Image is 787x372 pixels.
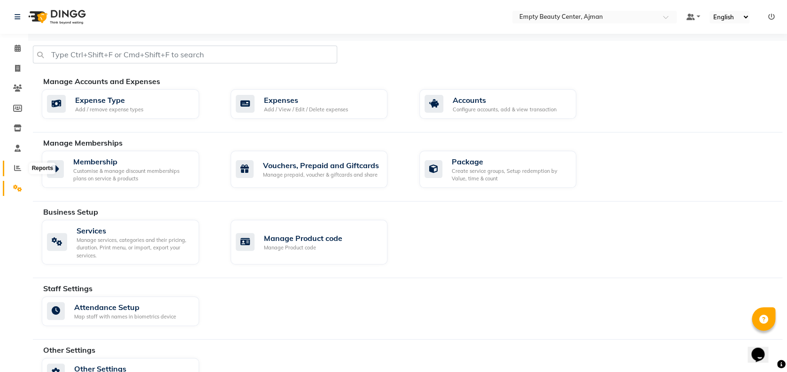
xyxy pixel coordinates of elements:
div: Manage services, categories and their pricing, duration. Print menu, or import, export your servi... [77,236,192,260]
input: Type Ctrl+Shift+F or Cmd+Shift+F to search [33,46,337,63]
a: Manage Product codeManage Product code [231,220,405,265]
div: Reports [30,163,55,174]
div: Add / remove expense types [75,106,143,114]
div: Add / View / Edit / Delete expenses [264,106,348,114]
a: Vouchers, Prepaid and GiftcardsManage prepaid, voucher & giftcards and share [231,151,405,188]
div: Attendance Setup [74,302,176,313]
div: Expenses [264,94,348,106]
a: Expense TypeAdd / remove expense types [42,89,216,119]
div: Configure accounts, add & view transaction [453,106,556,114]
div: Manage Product code [264,232,342,244]
a: MembershipCustomise & manage discount memberships plans on service & products [42,151,216,188]
div: Manage prepaid, voucher & giftcards and share [263,171,379,179]
div: Create service groups, Setup redemption by Value, time & count [452,167,569,183]
div: Vouchers, Prepaid and Giftcards [263,160,379,171]
a: AccountsConfigure accounts, add & view transaction [419,89,594,119]
div: Membership [73,156,192,167]
a: Attendance SetupMap staff with names in biometrics device [42,296,216,326]
a: PackageCreate service groups, Setup redemption by Value, time & count [419,151,594,188]
div: Map staff with names in biometrics device [74,313,176,321]
a: ServicesManage services, categories and their pricing, duration. Print menu, or import, export yo... [42,220,216,265]
div: Customise & manage discount memberships plans on service & products [73,167,192,183]
div: Accounts [453,94,556,106]
div: Manage Product code [264,244,342,252]
img: logo [24,4,88,30]
div: Services [77,225,192,236]
div: Expense Type [75,94,143,106]
div: Package [452,156,569,167]
a: ExpensesAdd / View / Edit / Delete expenses [231,89,405,119]
iframe: chat widget [748,334,778,363]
